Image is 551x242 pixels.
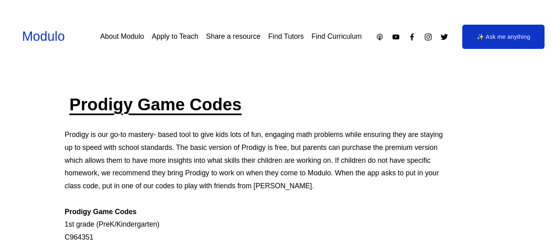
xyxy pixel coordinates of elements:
a: YouTube [392,33,400,41]
a: Find Curriculum [311,29,361,44]
a: ✨ Ask me anything [462,25,545,49]
a: Apple Podcasts [376,33,384,41]
a: Prodigy Game Codes [69,95,242,114]
a: Twitter [440,33,449,41]
a: About Modulo [100,29,144,44]
a: Share a resource [206,29,261,44]
a: Instagram [424,33,432,41]
a: Modulo [22,29,65,44]
a: Find Tutors [268,29,304,44]
a: Facebook [408,33,416,41]
a: Apply to Teach [152,29,198,44]
strong: Prodigy Game Codes [65,208,136,216]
